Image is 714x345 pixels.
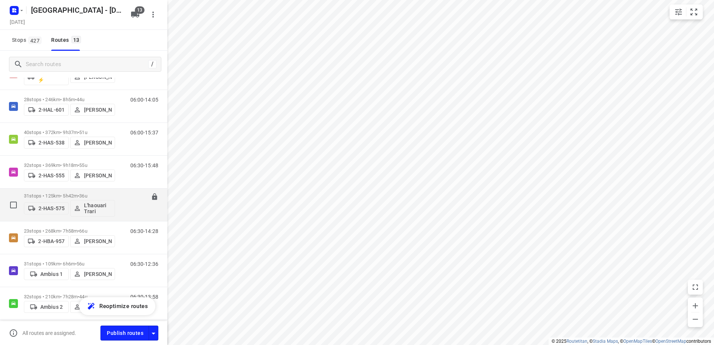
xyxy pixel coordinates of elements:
a: OpenMapTiles [623,339,652,344]
button: Lock route [151,193,158,202]
h5: Project date [7,18,28,26]
p: 32 stops • 369km • 9h18m [24,162,115,168]
button: 2-HAS-538 [24,137,69,149]
input: Search routes [26,59,148,70]
button: Reoptimize routes [79,297,155,315]
span: 56u [77,261,84,267]
li: © 2025 , © , © © contributors [552,339,711,344]
p: [PERSON_NAME] [84,172,112,178]
p: 32 stops • 210km • 7h28m [24,294,115,299]
span: Stops [12,35,44,45]
p: 23 stops • 268km • 7h58m [24,228,115,234]
p: 06:00-14:05 [130,97,158,103]
p: 2-HAS-555 [38,172,65,178]
a: Routetitan [566,339,587,344]
p: 2-HAS-538 [38,140,65,146]
span: • [78,193,79,199]
span: 44u [77,97,84,102]
p: 2-HAL-601 [38,107,65,113]
p: 06:30-13:58 [130,294,158,300]
button: 13 [128,7,143,22]
div: Driver app settings [149,328,158,338]
button: Publish routes [100,326,149,340]
button: [PERSON_NAME] [70,104,115,116]
h5: Rename [28,4,125,16]
div: Routes [51,35,83,45]
p: [PERSON_NAME] [84,271,112,277]
span: • [75,261,77,267]
span: • [78,130,79,135]
a: Stadia Maps [593,339,618,344]
span: Select [6,198,21,212]
p: 40 stops • 372km • 9h37m [24,130,115,135]
button: [PERSON_NAME] [70,268,115,280]
button: 2-HAL-601 [24,104,69,116]
span: 55u [79,162,87,168]
div: / [148,60,156,68]
button: [PERSON_NAME] [70,170,115,181]
button: L'haouari Trari [70,200,115,217]
span: 51u [79,130,87,135]
span: 44u [79,294,87,299]
p: 06:30-12:36 [130,261,158,267]
span: • [78,228,79,234]
p: 2-HAS-575 [38,205,65,211]
span: • [78,294,79,299]
p: 28 stops • 246km • 8h5m [24,97,115,102]
button: [PERSON_NAME] [70,235,115,247]
span: 36u [79,193,87,199]
button: More [146,7,161,22]
span: Reoptimize routes [99,301,148,311]
p: L'haouari Trari [84,202,112,214]
p: [PERSON_NAME] [84,140,112,146]
span: 66u [79,228,87,234]
p: Ambius 2 [40,304,63,310]
p: [PERSON_NAME] [84,238,112,244]
span: Publish routes [107,329,143,338]
p: All routes are assigned. [22,330,76,336]
button: [PERSON_NAME] [70,137,115,149]
p: 06:30-15:48 [130,162,158,168]
button: Fit zoom [686,4,701,19]
button: [PERSON_NAME] [70,301,115,313]
p: 06:30-14:28 [130,228,158,234]
button: 2-HAS-575 [24,202,69,214]
p: 31 stops • 109km • 6h6m [24,261,115,267]
span: 427 [28,37,41,44]
p: 06:00-15:37 [130,130,158,136]
p: 31 stops • 125km • 5h42m [24,193,115,199]
button: 2-HBA-957 [24,235,69,247]
button: Ambius 1 [24,268,69,280]
button: 2-HAS-555 [24,170,69,181]
p: 2-HBA-957 [38,238,65,244]
p: [PERSON_NAME] [84,107,112,113]
a: OpenStreetMap [655,339,686,344]
span: • [75,97,77,102]
button: Ambius 2 [24,301,69,313]
span: 13 [135,6,145,14]
div: small contained button group [670,4,703,19]
span: • [78,162,79,168]
p: Ambius 1 [40,271,63,277]
span: 13 [71,36,81,43]
button: Map settings [671,4,686,19]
